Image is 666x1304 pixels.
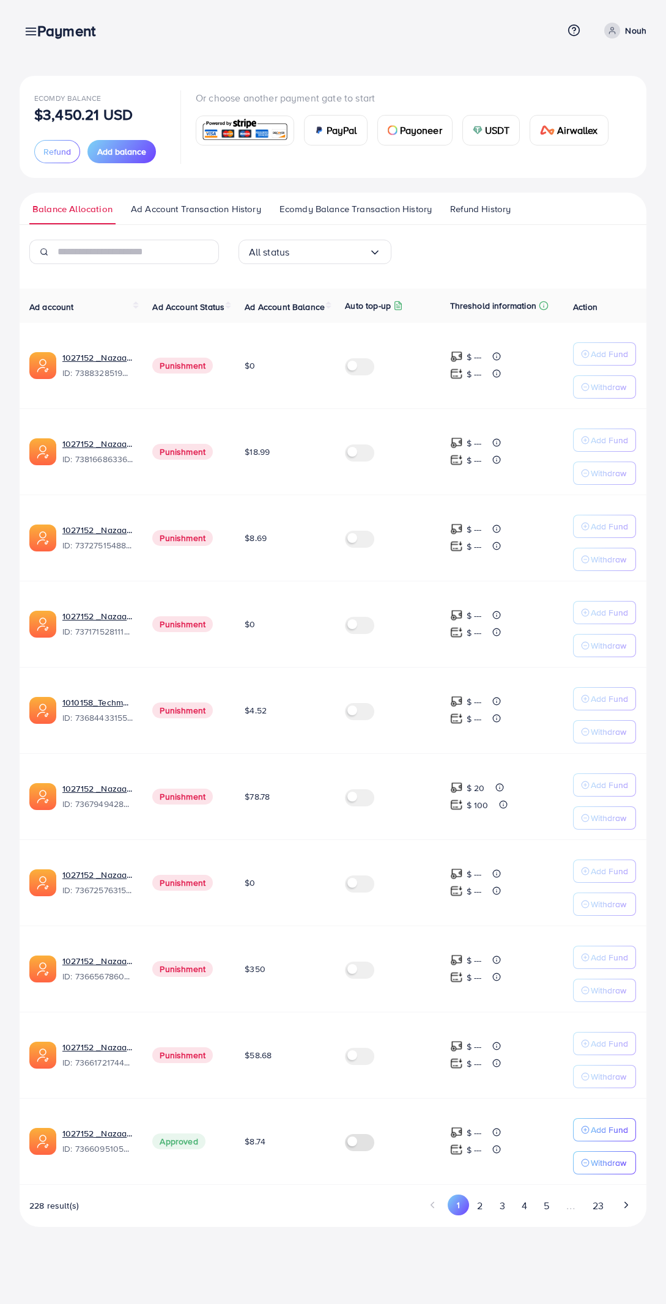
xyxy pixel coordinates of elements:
[62,970,133,982] span: ID: 7366567860828749825
[591,519,628,534] p: Add Fund
[245,359,255,372] span: $0
[625,23,646,38] p: Nouh
[573,979,636,1002] button: Withdraw
[467,1056,482,1071] p: $ ---
[584,1195,612,1217] button: Go to page 23
[467,436,482,451] p: $ ---
[450,437,463,449] img: top-up amount
[62,869,133,881] a: 1027152 _Nazaagency_016
[467,867,482,882] p: $ ---
[62,1127,133,1140] a: 1027152 _Nazaagency_006
[591,433,628,448] p: Add Fund
[573,773,636,797] button: Add Fund
[462,115,520,146] a: cardUSDT
[467,539,482,554] p: $ ---
[467,350,482,364] p: $ ---
[467,884,482,899] p: $ ---
[450,798,463,811] img: top-up amount
[513,1195,535,1217] button: Go to page 4
[62,610,133,638] div: <span class='underline'>1027152 _Nazaagency_04</span></br>7371715281112170513
[473,125,483,135] img: card
[573,515,636,538] button: Add Fund
[388,125,398,135] img: card
[29,783,56,810] img: ic-ads-acc.e4c84228.svg
[152,789,213,805] span: Punishment
[573,1065,636,1088] button: Withdraw
[29,438,56,465] img: ic-ads-acc.e4c84228.svg
[450,781,463,794] img: top-up amount
[62,783,133,795] a: 1027152 _Nazaagency_003
[450,1143,463,1156] img: top-up amount
[289,243,368,262] input: Search for option
[29,1199,79,1212] span: 228 result(s)
[62,1041,133,1053] a: 1027152 _Nazaagency_018
[152,875,213,891] span: Punishment
[591,638,626,653] p: Withdraw
[591,1122,628,1137] p: Add Fund
[62,625,133,638] span: ID: 7371715281112170513
[591,605,628,620] p: Add Fund
[467,798,489,812] p: $ 100
[62,955,133,983] div: <span class='underline'>1027152 _Nazaagency_0051</span></br>7366567860828749825
[467,1143,482,1157] p: $ ---
[245,877,255,889] span: $0
[152,616,213,632] span: Punishment
[491,1195,513,1217] button: Go to page 3
[196,90,618,105] p: Or choose another payment gate to start
[200,117,290,144] img: card
[131,202,261,216] span: Ad Account Transaction History
[573,548,636,571] button: Withdraw
[62,1127,133,1155] div: <span class='underline'>1027152 _Nazaagency_006</span></br>7366095105679261697
[450,1126,463,1139] img: top-up amount
[245,618,255,630] span: $0
[591,1155,626,1170] p: Withdraw
[245,963,265,975] span: $350
[591,347,628,361] p: Add Fund
[29,697,56,724] img: ic-ads-acc.e4c84228.svg
[62,783,133,811] div: <span class='underline'>1027152 _Nazaagency_003</span></br>7367949428067450896
[62,539,133,551] span: ID: 7372751548805726224
[450,885,463,897] img: top-up amount
[304,115,368,146] a: cardPayPal
[573,429,636,452] button: Add Fund
[32,202,113,216] span: Balance Allocation
[450,454,463,466] img: top-up amount
[591,864,628,879] p: Add Fund
[245,301,325,313] span: Ad Account Balance
[591,691,628,706] p: Add Fund
[467,694,482,709] p: $ ---
[573,301,598,313] span: Action
[34,107,133,122] p: $3,450.21 USD
[450,540,463,553] img: top-up amount
[62,438,133,450] a: 1027152 _Nazaagency_023
[34,140,80,163] button: Refund
[469,1195,491,1217] button: Go to page 2
[615,1195,637,1215] button: Go to next page
[467,608,482,623] p: $ ---
[557,123,598,138] span: Airwallex
[62,524,133,536] a: 1027152 _Nazaagency_007
[62,884,133,896] span: ID: 7367257631523782657
[535,1195,557,1217] button: Go to page 5
[467,625,482,640] p: $ ---
[448,1195,469,1215] button: Go to page 1
[245,1049,272,1061] span: $58.68
[450,367,463,380] img: top-up amount
[591,1036,628,1051] p: Add Fund
[62,696,133,724] div: <span class='underline'>1010158_Techmanistan pk acc_1715599413927</span></br>7368443315504726017
[573,946,636,969] button: Add Fund
[29,611,56,638] img: ic-ads-acc.e4c84228.svg
[591,950,628,965] p: Add Fund
[29,352,56,379] img: ic-ads-acc.e4c84228.svg
[62,352,133,380] div: <span class='underline'>1027152 _Nazaagency_019</span></br>7388328519014645761
[599,23,646,39] a: Nouh
[591,811,626,825] p: Withdraw
[327,123,357,138] span: PayPal
[377,115,453,146] a: cardPayoneer
[591,983,626,998] p: Withdraw
[591,380,626,394] p: Withdraw
[467,522,482,537] p: $ ---
[591,724,626,739] p: Withdraw
[62,696,133,709] a: 1010158_Techmanistan pk acc_1715599413927
[29,1128,56,1155] img: ic-ads-acc.e4c84228.svg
